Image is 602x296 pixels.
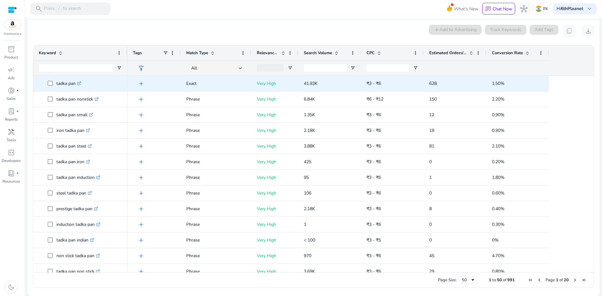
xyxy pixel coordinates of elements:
p: Phrase [186,108,246,121]
p: Phrase [186,93,246,106]
p: Very High [257,234,293,247]
span: chat [485,6,491,12]
span: 991 [507,277,515,283]
span: add [137,236,145,244]
span: 29 [429,268,434,274]
span: add [137,174,145,181]
div: Previous Page [537,278,542,283]
p: Very High [257,187,293,200]
p: Exact [186,77,246,90]
span: Relevance Score [257,50,279,56]
span: Tags [133,50,142,56]
span: Conversion Rate [492,50,523,56]
span: add [137,158,145,166]
p: tadka pan small [56,108,93,121]
span: lab_profile [8,107,15,115]
span: fiber_manual_record [16,172,19,174]
span: 0.20% [492,159,504,165]
button: Open Filter Menu [288,65,293,70]
span: add [137,268,145,275]
span: Search Volume [304,50,332,56]
span: inventory_2 [8,45,15,53]
p: Phrase [186,140,246,153]
div: Page Size [459,276,478,284]
span: 1 [429,174,432,180]
span: / [56,5,62,12]
span: 2.20% [492,96,504,102]
span: 41.93K [304,80,318,86]
span: add [137,80,145,87]
p: Very High [257,77,293,90]
span: campaign [8,66,15,74]
span: 1.35K [304,112,315,118]
span: 45 [429,253,434,259]
input: Keyword Filter Input [39,64,113,72]
p: tadka pan iron [56,155,90,168]
p: IN [543,3,547,14]
span: ₹3 - ₹6 [367,159,381,165]
p: Very High [257,202,293,215]
p: Phrase [186,265,246,278]
span: donut_small [8,87,15,94]
span: ₹3 - ₹5 [367,237,381,243]
span: code_blocks [8,149,15,156]
span: add [137,143,145,150]
span: add [137,190,145,197]
span: of [503,277,506,283]
span: add [137,96,145,103]
span: 8 [429,206,432,212]
p: Very High [257,249,293,262]
p: Tools [7,137,16,143]
button: download [582,25,594,37]
span: 1.50% [492,80,504,86]
span: hub [520,5,528,13]
button: hub [518,3,530,15]
p: tadka pan induction [56,171,100,184]
p: tadka pan nonstick [56,93,99,106]
p: Phrase [186,124,246,137]
span: 1 [304,221,306,227]
span: ₹3 - ₹6 [367,253,381,259]
span: 0 [429,190,432,196]
span: add [137,111,145,119]
span: add [137,221,145,228]
span: book_4 [8,169,15,177]
span: < 100 [304,237,315,243]
p: tadka pan [56,77,81,90]
span: of [559,277,563,283]
p: Phrase [186,202,246,215]
button: Open Filter Menu [413,65,418,70]
p: Phrase [186,171,246,184]
p: Ads [8,75,15,81]
p: iron tadka pan [56,124,90,137]
span: CPC [367,50,375,56]
span: 4.70% [492,253,504,259]
span: 19 [429,127,434,133]
span: 12 [429,112,434,118]
p: Product [4,55,18,60]
span: fiber_manual_record [16,110,19,112]
span: 0.30% [492,221,504,227]
p: Phrase [186,234,246,247]
span: 425 [304,159,311,165]
p: tadka pan non stick [56,265,100,278]
p: Phrase [186,187,246,200]
div: 50 [462,277,470,283]
span: ₹6 - ₹12 [367,96,383,102]
span: 0.40% [492,206,504,212]
span: 6.84K [304,96,315,102]
p: Resources [3,179,20,184]
span: to [492,277,496,283]
p: non stick tadka pan [56,249,100,262]
span: filter_alt [137,65,145,72]
span: 1 [489,277,491,283]
span: 50 [497,277,502,283]
span: 970 [304,253,311,259]
span: 95 [304,174,309,180]
p: Phrase [186,249,246,262]
span: 2.10% [492,143,504,149]
span: 150 [429,96,437,102]
span: 2.18K [304,127,315,133]
span: ₹3 - ₹6 [367,112,381,118]
p: Phrase [186,218,246,231]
